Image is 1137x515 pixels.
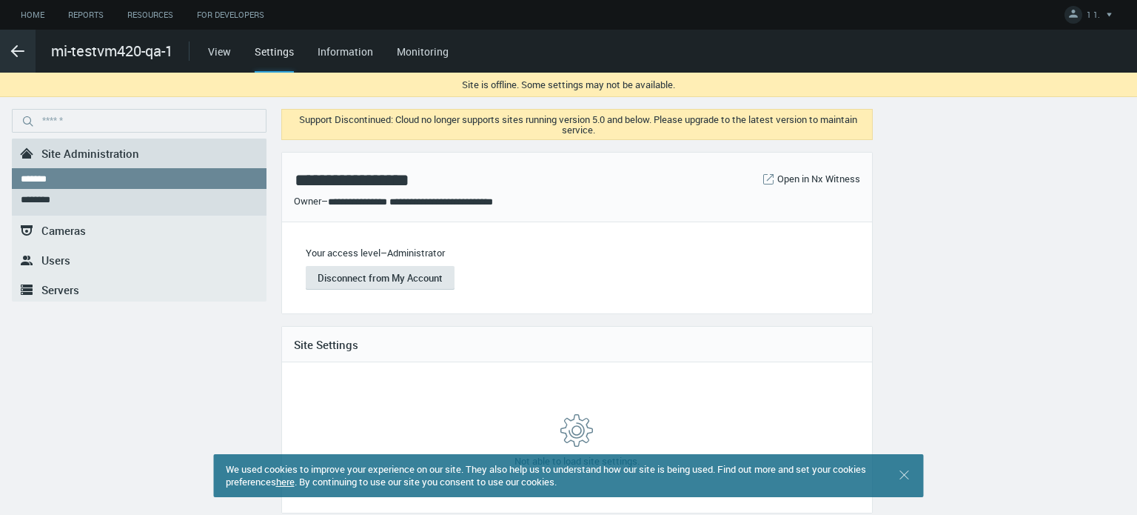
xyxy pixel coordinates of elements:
a: Reports [56,6,115,24]
span: . By continuing to use our site you consent to use our cookies. [295,475,557,488]
a: Open in Nx Witness [777,172,860,187]
span: Your access level [306,246,380,259]
span: Cameras [41,223,86,238]
span: 1 1. [1087,9,1100,26]
span: Site Administration [41,146,139,161]
a: View [208,44,231,59]
span: – [380,246,387,259]
span: Owner [294,194,321,207]
span: Administrator [387,246,445,259]
div: Settings [255,44,294,73]
span: We used cookies to improve your experience on our site. They also help us to understand how our s... [226,462,866,488]
a: Resources [115,6,185,24]
a: Information [318,44,373,59]
span: Users [41,253,70,268]
div: Support Discontinued: Cloud no longer supports sites running version 5.0 and below. Please upgrad... [297,114,860,135]
span: Servers [41,282,79,297]
a: here [276,475,295,488]
h4: Site Settings [294,338,860,351]
a: Home [9,6,56,24]
span: – [321,194,328,207]
a: Monitoring [397,44,449,59]
div: Site is offline. Some settings may not be available. [462,79,675,90]
span: mi-testvm420-qa-1 [51,40,173,62]
a: For Developers [185,6,276,24]
button: Disconnect from My Account [306,266,455,290]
